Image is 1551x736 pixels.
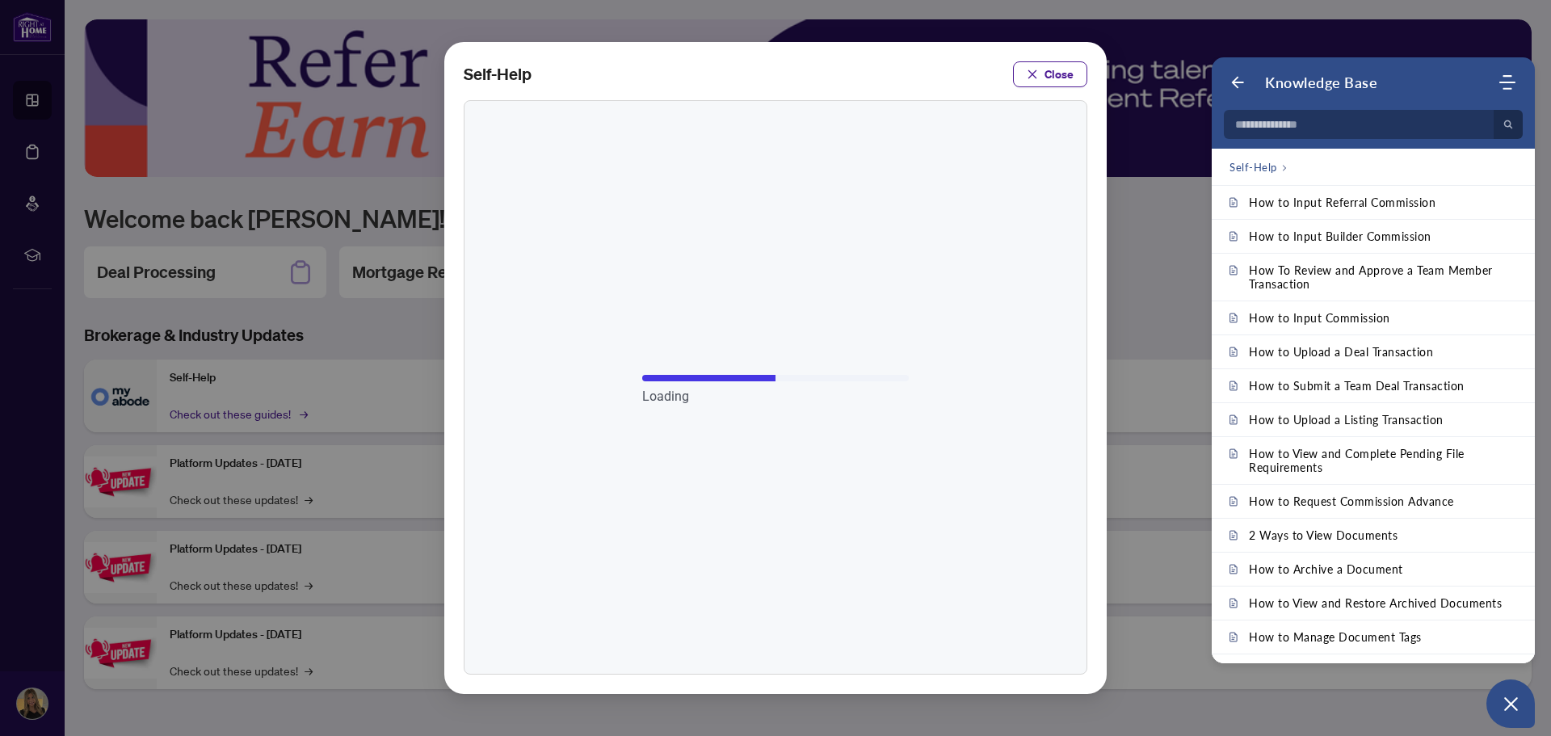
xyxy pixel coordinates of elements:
[1212,437,1535,484] a: How to View and Complete Pending File Requirements
[1249,562,1403,576] span: How to Archive a Document
[1249,630,1422,644] span: How to Manage Document Tags
[1265,74,1377,91] h1: Knowledge Base
[1212,254,1535,301] a: How To Review and Approve a Team Member Transaction
[1212,485,1535,518] a: How to Request Commission Advance
[1045,61,1074,87] span: Close
[1486,679,1535,728] button: Open asap
[1229,74,1246,90] button: Back
[1249,413,1444,427] span: How to Upload a Listing Transaction
[1212,220,1535,253] a: How to Input Builder Commission
[1212,335,1535,368] a: How to Upload a Deal Transaction
[1249,263,1517,291] span: How To Review and Approve a Team Member Transaction
[1027,69,1038,80] span: close
[1212,620,1535,654] a: How to Manage Document Tags
[1212,519,1535,552] a: 2 Ways to View Documents
[1212,587,1535,620] a: How to View and Restore Archived Documents
[1249,196,1435,209] span: How to Input Referral Commission
[1212,301,1535,334] a: How to Input Commission
[1229,159,1277,175] span: Self-Help
[1249,229,1431,243] span: How to Input Builder Commission
[1013,61,1087,87] button: Close
[1229,158,1288,175] nav: breadcrumb
[1249,494,1454,508] span: How to Request Commission Advance
[1212,553,1535,586] a: How to Archive a Document
[1249,528,1398,542] span: 2 Ways to View Documents
[1249,311,1390,325] span: How to Input Commission
[1212,149,1535,186] div: breadcrumb current pageSelf-Help
[1497,74,1517,90] div: Modules Menu
[1212,403,1535,436] a: How to Upload a Listing Transaction
[1212,186,1535,219] a: How to Input Referral Commission
[1249,379,1465,393] span: How to Submit a Team Deal Transaction
[1212,369,1535,402] a: How to Submit a Team Deal Transaction
[1249,596,1502,610] span: How to View and Restore Archived Documents
[1249,345,1433,359] span: How to Upload a Deal Transaction
[1249,447,1517,474] span: How to View and Complete Pending File Requirements
[464,63,532,86] h3: Self-Help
